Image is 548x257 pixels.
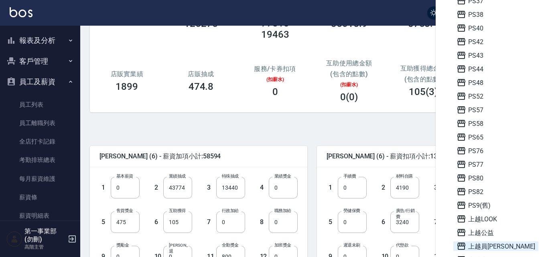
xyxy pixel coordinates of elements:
span: PS52 [457,91,535,101]
span: PS77 [457,160,535,169]
span: PS82 [457,187,535,196]
span: PS9(舊) [457,200,535,210]
span: PS44 [457,64,535,74]
span: PS42 [457,37,535,47]
span: PS48 [457,78,535,87]
span: PS65 [457,132,535,142]
span: PS80 [457,173,535,183]
span: PS76 [457,146,535,156]
span: PS40 [457,23,535,33]
span: PS58 [457,119,535,128]
span: 上越員[PERSON_NAME] [457,241,535,251]
span: 上越公益 [457,228,535,237]
span: PS38 [457,10,535,19]
span: 上越LOOK [457,214,535,224]
span: PS57 [457,105,535,115]
span: PS43 [457,51,535,60]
